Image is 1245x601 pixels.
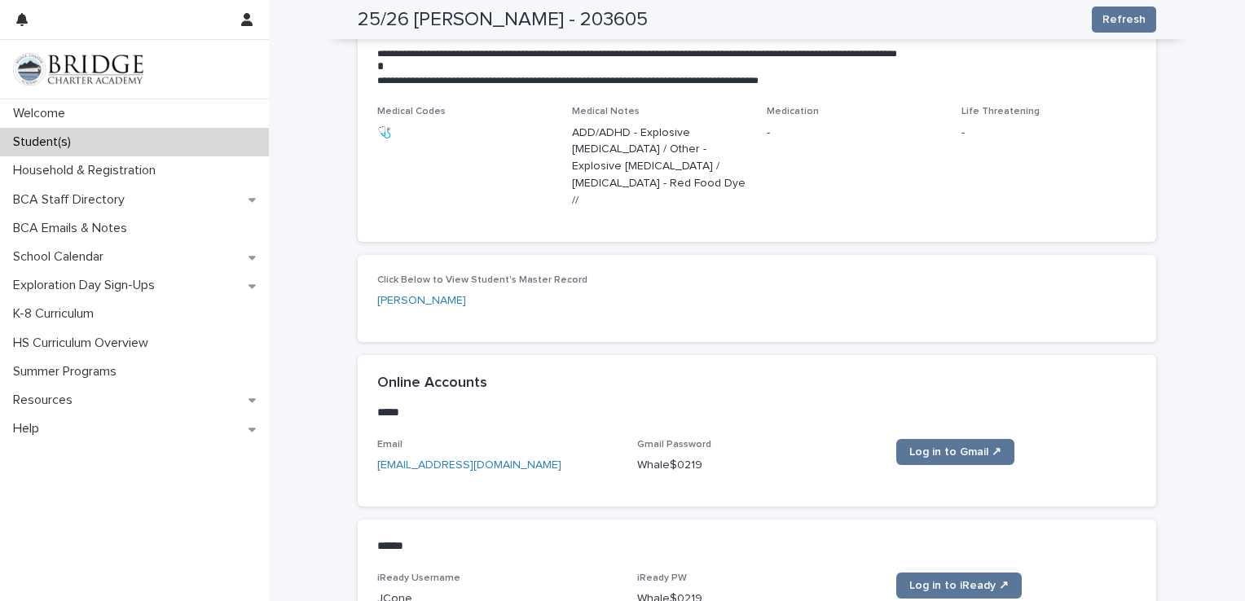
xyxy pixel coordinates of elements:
span: Gmail Password [637,440,711,450]
span: Click Below to View Student's Master Record [377,275,587,285]
a: [PERSON_NAME] [377,292,466,309]
img: V1C1m3IdTEidaUdm9Hs0 [13,53,143,86]
p: Whale$0219 [637,457,878,474]
span: Refresh [1102,11,1146,28]
button: Refresh [1092,7,1156,33]
span: Medical Notes [572,107,640,116]
span: iReady Username [377,573,460,583]
a: [EMAIL_ADDRESS][DOMAIN_NAME] [377,459,561,471]
span: Life Threatening [961,107,1040,116]
p: 🩺 [377,125,552,142]
p: Household & Registration [7,163,169,178]
a: Log in to iReady ↗ [896,572,1022,599]
span: Medical Codes [377,107,446,116]
p: BCA Staff Directory [7,192,138,208]
p: K-8 Curriculum [7,306,107,322]
h2: Online Accounts [377,375,487,393]
a: Log in to Gmail ↗ [896,439,1014,465]
p: Help [7,421,52,436]
span: Log in to iReady ↗ [909,580,1009,591]
span: Log in to Gmail ↗ [909,446,1001,458]
span: Medication [767,107,819,116]
p: Summer Programs [7,364,130,379]
p: Exploration Day Sign-Ups [7,278,168,293]
span: iReady PW [637,573,687,583]
p: - [961,125,1137,142]
p: ADD/ADHD - Explosive [MEDICAL_DATA] / Other - Explosive [MEDICAL_DATA] / [MEDICAL_DATA] - Red Foo... [572,125,747,209]
p: BCA Emails & Notes [7,221,140,236]
span: Email [377,440,403,450]
p: Resources [7,393,86,408]
p: HS Curriculum Overview [7,336,161,351]
p: Student(s) [7,134,84,150]
p: - [767,125,942,142]
p: Welcome [7,106,78,121]
h2: 25/26 [PERSON_NAME] - 203605 [358,8,648,32]
p: School Calendar [7,249,117,265]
